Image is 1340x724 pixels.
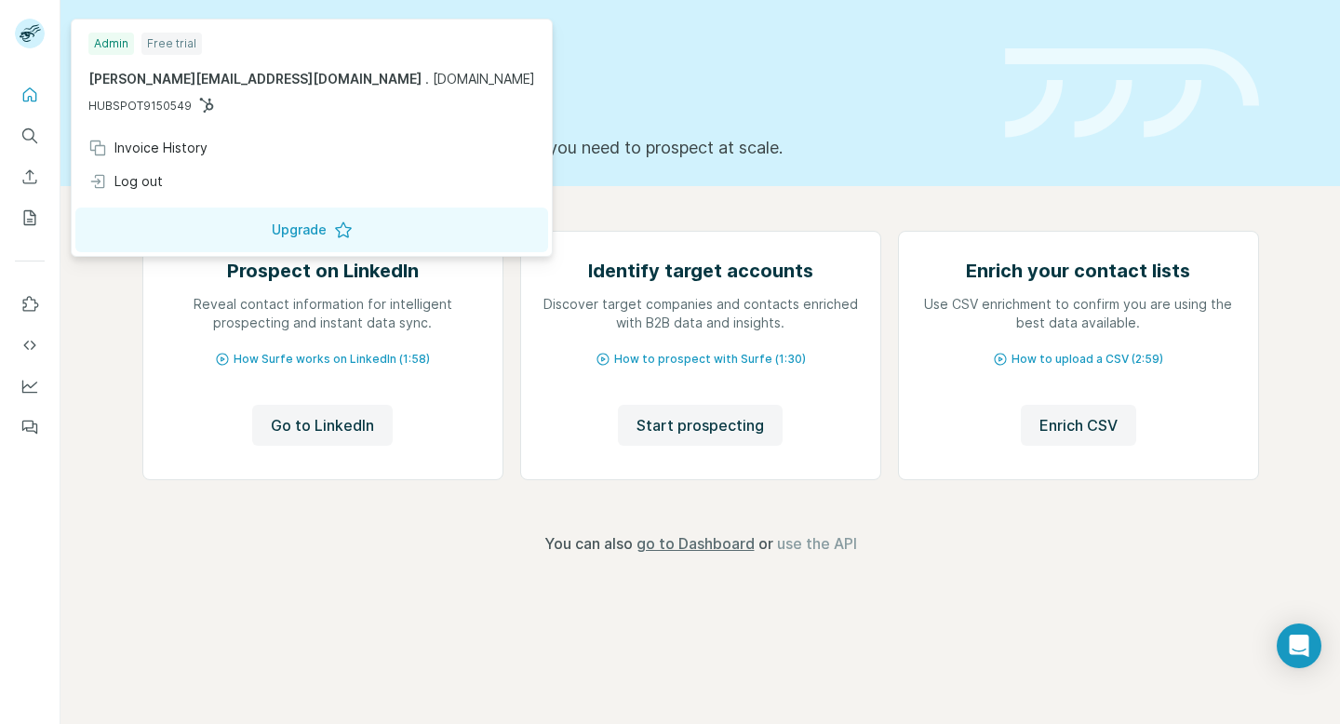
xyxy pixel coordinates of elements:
p: Pick your starting point and we’ll provide everything you need to prospect at scale. [142,135,983,161]
button: Go to LinkedIn [252,405,393,446]
button: Feedback [15,410,45,444]
h2: Prospect on LinkedIn [227,258,419,284]
span: [PERSON_NAME][EMAIL_ADDRESS][DOMAIN_NAME] [88,71,422,87]
h2: Identify target accounts [588,258,813,284]
button: Search [15,119,45,153]
button: Start prospecting [618,405,783,446]
p: Use CSV enrichment to confirm you are using the best data available. [918,295,1239,332]
h2: Enrich your contact lists [966,258,1190,284]
button: go to Dashboard [636,532,755,555]
button: Upgrade [75,208,548,252]
span: How to upload a CSV (2:59) [1012,351,1163,368]
div: Log out [88,172,163,191]
p: Reveal contact information for intelligent prospecting and instant data sync. [162,295,484,332]
button: use the API [777,532,857,555]
p: Discover target companies and contacts enriched with B2B data and insights. [540,295,862,332]
div: Quick start [142,34,983,53]
span: HUBSPOT9150549 [88,98,192,114]
button: Use Surfe API [15,328,45,362]
div: Admin [88,33,134,55]
div: Free trial [141,33,202,55]
button: Use Surfe on LinkedIn [15,288,45,321]
span: You can also [544,532,633,555]
img: banner [1005,48,1259,139]
span: . [425,71,429,87]
span: How Surfe works on LinkedIn (1:58) [234,351,430,368]
span: Start prospecting [636,414,764,436]
div: Open Intercom Messenger [1277,623,1321,668]
span: [DOMAIN_NAME] [433,71,535,87]
button: My lists [15,201,45,235]
span: Go to LinkedIn [271,414,374,436]
div: Invoice History [88,139,208,157]
span: Enrich CSV [1039,414,1118,436]
h1: Let’s prospect together [142,87,983,124]
span: or [758,532,773,555]
button: Enrich CSV [15,160,45,194]
button: Quick start [15,78,45,112]
span: How to prospect with Surfe (1:30) [614,351,806,368]
button: Enrich CSV [1021,405,1136,446]
button: Dashboard [15,369,45,403]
